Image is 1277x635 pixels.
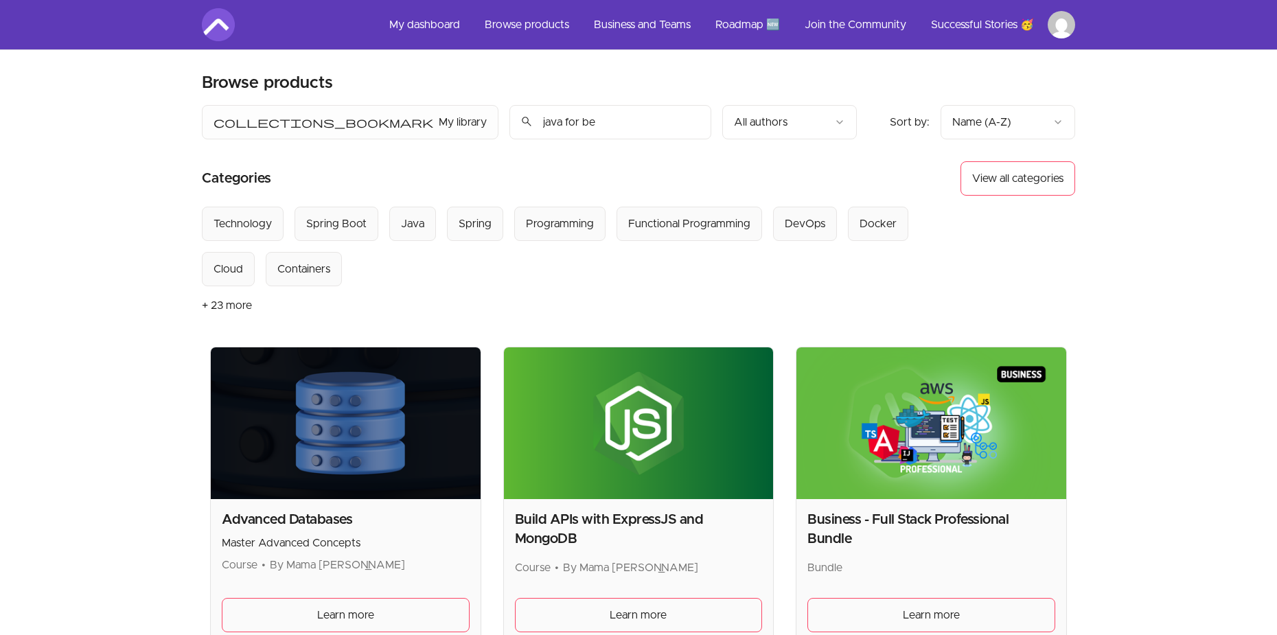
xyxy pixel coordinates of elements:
a: Learn more [515,598,763,632]
img: Product image for Business - Full Stack Professional Bundle [796,347,1066,499]
img: Product image for Build APIs with ExpressJS and MongoDB [504,347,774,499]
span: • [262,559,266,570]
img: Profile image for Gabriel Henrique Barbosa Ferreira [1048,11,1075,38]
span: Course [515,562,551,573]
span: Learn more [610,607,667,623]
img: Product image for Advanced Databases [211,347,481,499]
input: Search product names [509,105,711,139]
div: Functional Programming [628,216,750,232]
span: By Mama [PERSON_NAME] [563,562,698,573]
span: search [520,112,533,131]
img: Amigoscode logo [202,8,235,41]
span: Sort by: [890,117,930,128]
h2: Build APIs with ExpressJS and MongoDB [515,510,763,549]
span: Course [222,559,257,570]
p: Master Advanced Concepts [222,535,470,551]
div: Technology [214,216,272,232]
div: Cloud [214,261,243,277]
span: Learn more [903,607,960,623]
a: Successful Stories 🥳 [920,8,1045,41]
a: Learn more [807,598,1055,632]
span: Learn more [317,607,374,623]
h2: Categories [202,161,271,196]
button: + 23 more [202,286,252,325]
nav: Main [378,8,1075,41]
a: Learn more [222,598,470,632]
h2: Browse products [202,72,333,94]
div: Java [401,216,424,232]
button: Product sort options [941,105,1075,139]
a: Join the Community [794,8,917,41]
div: Docker [860,216,897,232]
div: Spring Boot [306,216,367,232]
span: By Mama [PERSON_NAME] [270,559,405,570]
button: Filter by My library [202,105,498,139]
div: Containers [277,261,330,277]
div: Programming [526,216,594,232]
button: Filter by author [722,105,857,139]
span: Bundle [807,562,842,573]
a: Roadmap 🆕 [704,8,791,41]
span: • [555,562,559,573]
button: View all categories [960,161,1075,196]
h2: Business - Full Stack Professional Bundle [807,510,1055,549]
div: Spring [459,216,492,232]
a: Business and Teams [583,8,702,41]
a: Browse products [474,8,580,41]
a: My dashboard [378,8,471,41]
span: collections_bookmark [214,114,433,130]
div: DevOps [785,216,825,232]
h2: Advanced Databases [222,510,470,529]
